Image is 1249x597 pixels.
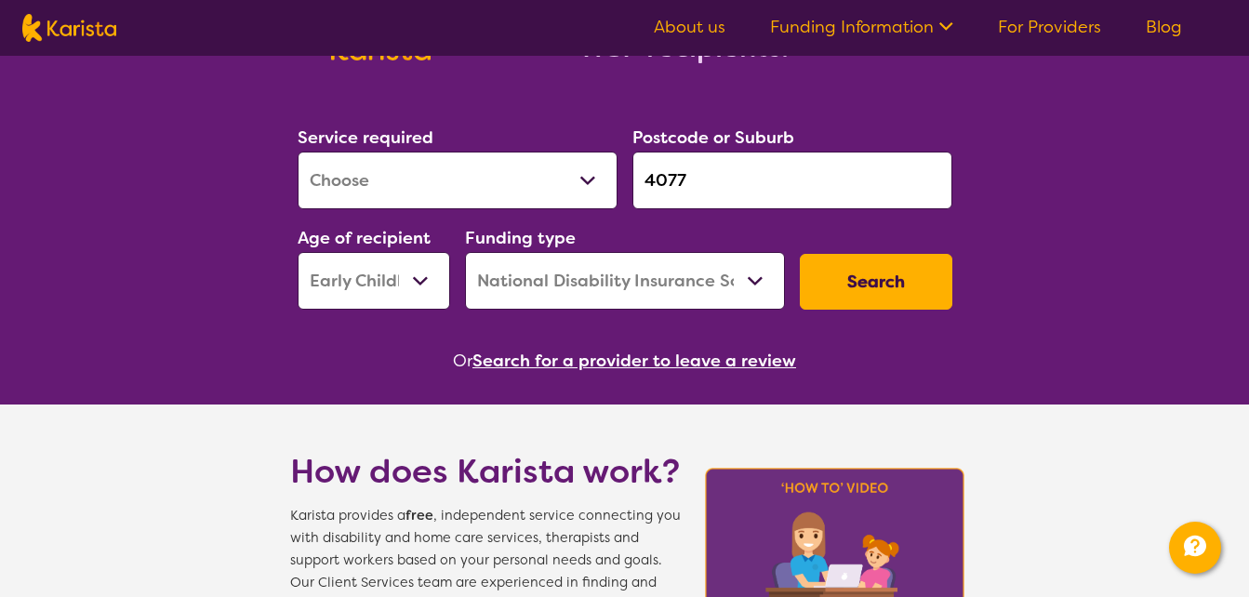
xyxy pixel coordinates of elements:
[632,152,952,209] input: Type
[472,347,796,375] button: Search for a provider to leave a review
[632,126,794,149] label: Postcode or Suburb
[998,16,1101,38] a: For Providers
[290,449,681,494] h1: How does Karista work?
[298,126,433,149] label: Service required
[654,16,725,38] a: About us
[453,347,472,375] span: Or
[1146,16,1182,38] a: Blog
[800,254,952,310] button: Search
[405,507,433,524] b: free
[1169,522,1221,574] button: Channel Menu
[770,16,953,38] a: Funding Information
[22,14,116,42] img: Karista logo
[465,227,576,249] label: Funding type
[298,227,431,249] label: Age of recipient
